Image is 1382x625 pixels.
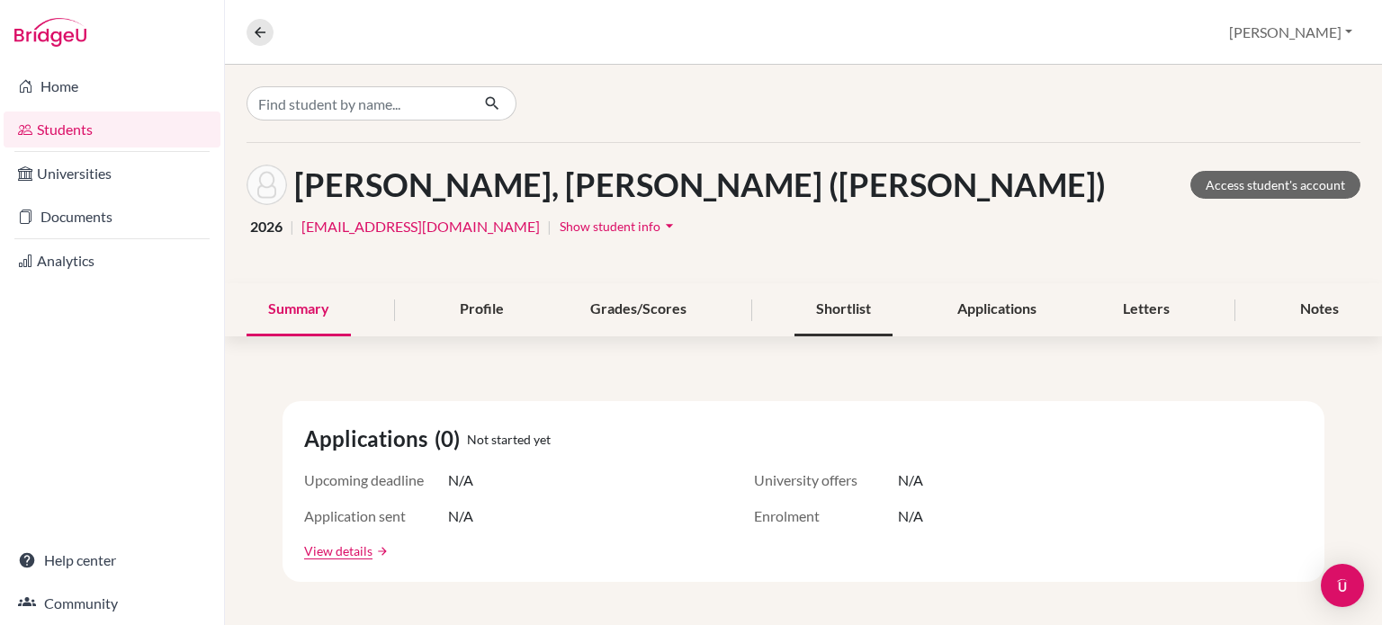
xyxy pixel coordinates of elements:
[4,585,220,621] a: Community
[1221,15,1360,49] button: [PERSON_NAME]
[754,505,898,527] span: Enrolment
[372,545,389,558] a: arrow_forward
[448,469,473,491] span: N/A
[467,430,551,449] span: Not started yet
[1101,283,1191,336] div: Letters
[569,283,708,336] div: Grades/Scores
[559,212,679,240] button: Show student infoarrow_drop_down
[1190,171,1360,199] a: Access student's account
[435,423,467,455] span: (0)
[304,469,448,491] span: Upcoming deadline
[794,283,893,336] div: Shortlist
[247,283,351,336] div: Summary
[304,423,435,455] span: Applications
[936,283,1058,336] div: Applications
[250,216,283,237] span: 2026
[14,18,86,47] img: Bridge-U
[4,68,220,104] a: Home
[560,219,660,234] span: Show student info
[301,216,540,237] a: [EMAIL_ADDRESS][DOMAIN_NAME]
[247,86,470,121] input: Find student by name...
[660,217,678,235] i: arrow_drop_down
[304,505,448,527] span: Application sent
[448,505,473,527] span: N/A
[4,112,220,147] a: Students
[4,199,220,235] a: Documents
[4,243,220,279] a: Analytics
[247,165,287,205] img: Donghuie (Leo) Kim's avatar
[898,469,923,491] span: N/A
[290,216,294,237] span: |
[438,283,525,336] div: Profile
[4,542,220,578] a: Help center
[294,165,1106,204] h1: [PERSON_NAME], [PERSON_NAME] ([PERSON_NAME])
[304,541,372,560] a: View details
[1279,283,1360,336] div: Notes
[4,156,220,192] a: Universities
[1321,564,1364,607] div: Open Intercom Messenger
[754,469,898,491] span: University offers
[547,216,552,237] span: |
[898,505,923,527] span: N/A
